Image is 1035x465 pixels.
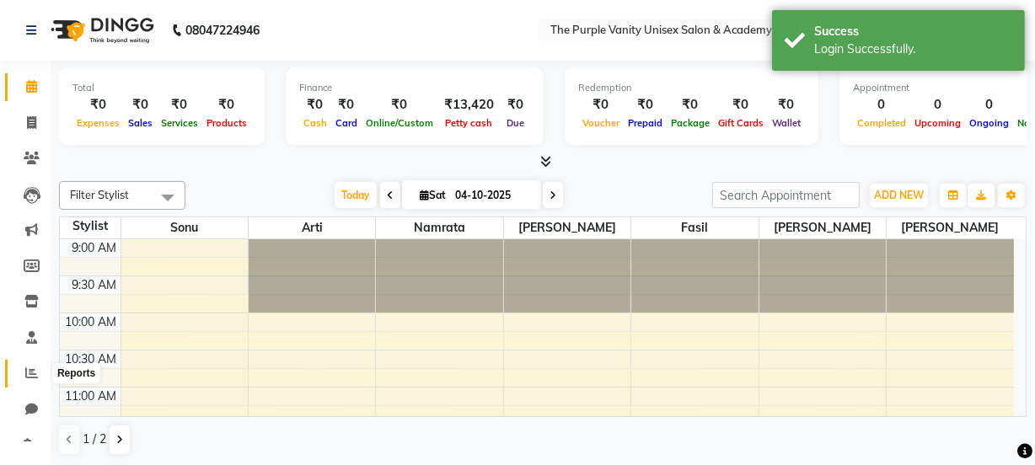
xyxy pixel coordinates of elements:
[362,95,437,115] div: ₹0
[870,184,928,207] button: ADD NEW
[874,189,924,201] span: ADD NEW
[578,81,805,95] div: Redemption
[442,117,497,129] span: Petty cash
[62,350,121,368] div: 10:30 AM
[887,217,1014,238] span: [PERSON_NAME]
[712,182,860,208] input: Search Appointment
[157,95,202,115] div: ₹0
[965,117,1013,129] span: Ongoing
[910,95,965,115] div: 0
[416,189,450,201] span: Sat
[376,217,502,238] span: namrata
[185,7,260,54] b: 08047224946
[853,95,910,115] div: 0
[299,95,331,115] div: ₹0
[124,117,157,129] span: Sales
[43,7,158,54] img: logo
[910,117,965,129] span: Upcoming
[202,117,251,129] span: Products
[362,117,437,129] span: Online/Custom
[624,95,667,115] div: ₹0
[202,95,251,115] div: ₹0
[768,95,805,115] div: ₹0
[501,95,530,115] div: ₹0
[631,217,758,238] span: Fasil
[759,217,886,238] span: [PERSON_NAME]
[72,117,124,129] span: Expenses
[69,239,121,257] div: 9:00 AM
[714,117,768,129] span: Gift Cards
[249,217,375,238] span: Arti
[578,117,624,129] span: Voucher
[624,117,667,129] span: Prepaid
[965,95,1013,115] div: 0
[331,95,362,115] div: ₹0
[70,188,129,201] span: Filter Stylist
[502,117,528,129] span: Due
[437,95,501,115] div: ₹13,420
[72,95,124,115] div: ₹0
[814,23,1012,40] div: Success
[62,387,121,405] div: 11:00 AM
[450,183,534,208] input: 2025-10-04
[331,117,362,129] span: Card
[768,117,805,129] span: Wallet
[814,40,1012,58] div: Login Successfully.
[578,95,624,115] div: ₹0
[157,117,202,129] span: Services
[299,81,530,95] div: Finance
[69,276,121,294] div: 9:30 AM
[667,95,714,115] div: ₹0
[853,117,910,129] span: Completed
[60,217,121,235] div: Stylist
[53,364,99,384] div: Reports
[504,217,630,238] span: [PERSON_NAME]
[62,313,121,331] div: 10:00 AM
[714,95,768,115] div: ₹0
[299,117,331,129] span: Cash
[124,95,157,115] div: ₹0
[72,81,251,95] div: Total
[667,117,714,129] span: Package
[121,217,248,238] span: sonu
[335,182,377,208] span: Today
[83,430,106,448] span: 1 / 2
